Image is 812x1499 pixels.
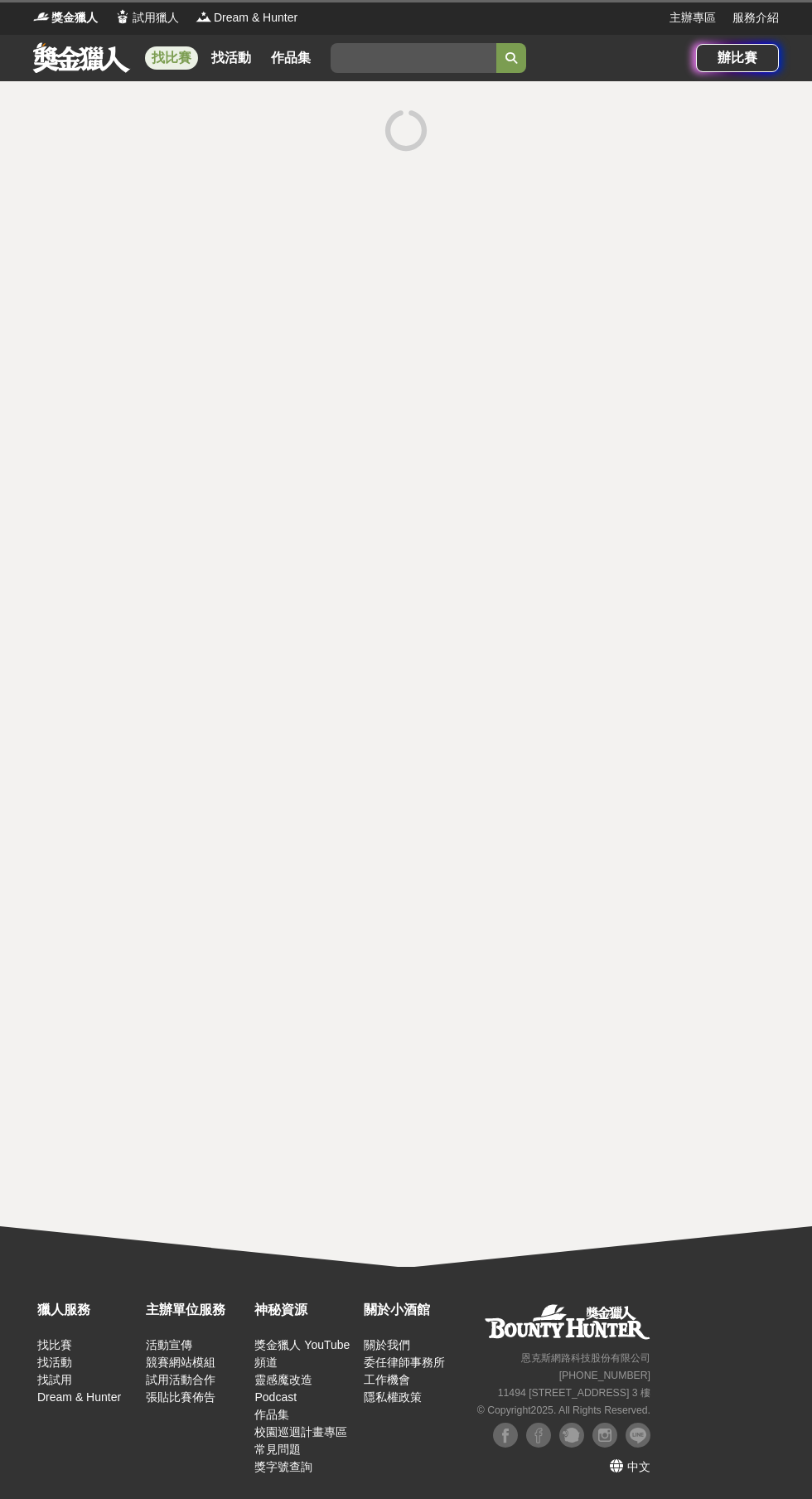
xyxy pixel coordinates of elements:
small: © Copyright 2025 . All Rights Reserved. [477,1404,650,1416]
small: [PHONE_NUMBER] [559,1370,650,1381]
a: 作品集 [264,46,317,70]
span: 獎金獵人 [51,9,98,27]
img: Logo [33,8,50,25]
a: 關於我們 [364,1338,410,1351]
a: 試用活動合作 [146,1373,215,1386]
div: 神秘資源 [254,1300,355,1320]
span: 中文 [627,1460,650,1473]
img: Logo [196,8,212,25]
div: 獵人服務 [37,1300,138,1320]
a: 校園巡迴計畫專區 [254,1425,347,1438]
a: 找活動 [205,46,258,70]
img: LINE [626,1423,650,1448]
a: 常見問題 [254,1443,301,1456]
span: Dream & Hunter [214,9,297,27]
img: Logo [114,8,131,25]
a: Logo獎金獵人 [33,9,98,27]
a: 辦比賽 [696,44,779,72]
a: LogoDream & Hunter [196,9,297,27]
img: Plurk [559,1423,584,1448]
a: 競賽網站模組 [146,1356,215,1369]
a: 工作機會 [364,1373,410,1386]
a: Dream & Hunter [37,1390,121,1404]
a: 委任律師事務所 [364,1356,445,1369]
img: Instagram [592,1423,617,1448]
small: 11494 [STREET_ADDRESS] 3 樓 [498,1387,650,1399]
span: 試用獵人 [133,9,179,27]
a: 張貼比賽佈告 [146,1390,215,1404]
small: 恩克斯網路科技股份有限公司 [521,1352,650,1364]
a: Logo試用獵人 [114,9,179,27]
a: 找活動 [37,1356,72,1369]
img: Facebook [493,1423,518,1448]
a: 服務介紹 [732,9,779,27]
a: 獎字號查詢 [254,1460,312,1473]
a: 找比賽 [145,46,198,70]
div: 主辦單位服務 [146,1300,246,1320]
a: 找比賽 [37,1338,72,1351]
a: 主辦專區 [669,9,716,27]
a: 獎金獵人 YouTube 頻道 [254,1338,350,1369]
a: 作品集 [254,1408,289,1421]
a: 隱私權政策 [364,1390,422,1404]
a: 靈感魔改造 Podcast [254,1373,312,1404]
a: 找試用 [37,1373,72,1386]
div: 關於小酒館 [364,1300,464,1320]
a: 活動宣傳 [146,1338,192,1351]
img: Facebook [526,1423,551,1448]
